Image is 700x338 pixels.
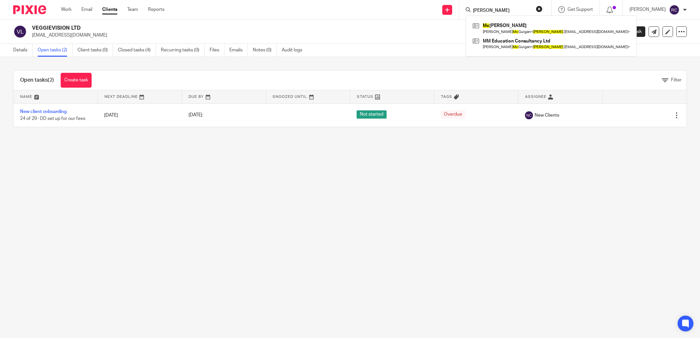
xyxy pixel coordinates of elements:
a: Reports [148,6,164,13]
td: [DATE] [98,103,182,127]
p: [PERSON_NAME] [629,6,666,13]
a: New client onboarding [20,109,67,114]
span: [DATE] [189,113,202,118]
img: svg%3E [669,5,680,15]
button: Clear [536,6,542,12]
a: Audit logs [282,44,307,57]
a: Clients [102,6,117,13]
a: Files [210,44,224,57]
a: Client tasks (0) [77,44,113,57]
span: New Clients [535,112,559,119]
a: Recurring tasks (0) [161,44,205,57]
span: Filter [671,78,682,82]
h2: VEGGIEVISION LTD [32,25,484,32]
span: Status [357,95,373,99]
a: Create task [61,73,92,88]
a: Emails [229,44,248,57]
a: Open tasks (2) [38,44,73,57]
span: Tags [441,95,452,99]
a: Notes (0) [253,44,277,57]
a: Closed tasks (4) [118,44,156,57]
p: [EMAIL_ADDRESS][DOMAIN_NAME] [32,32,597,39]
span: 24 of 29 · DD set up for our fees [20,116,85,121]
span: Snoozed Until [273,95,307,99]
a: Details [13,44,33,57]
span: Overdue [441,110,465,119]
a: Work [61,6,72,13]
a: Email [81,6,92,13]
span: Get Support [568,7,593,12]
img: svg%3E [13,25,27,39]
img: svg%3E [525,111,533,119]
span: (2) [48,77,54,83]
img: Pixie [13,5,46,14]
span: Not started [357,110,387,119]
h1: Open tasks [20,77,54,84]
input: Search [472,8,532,14]
a: Team [127,6,138,13]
